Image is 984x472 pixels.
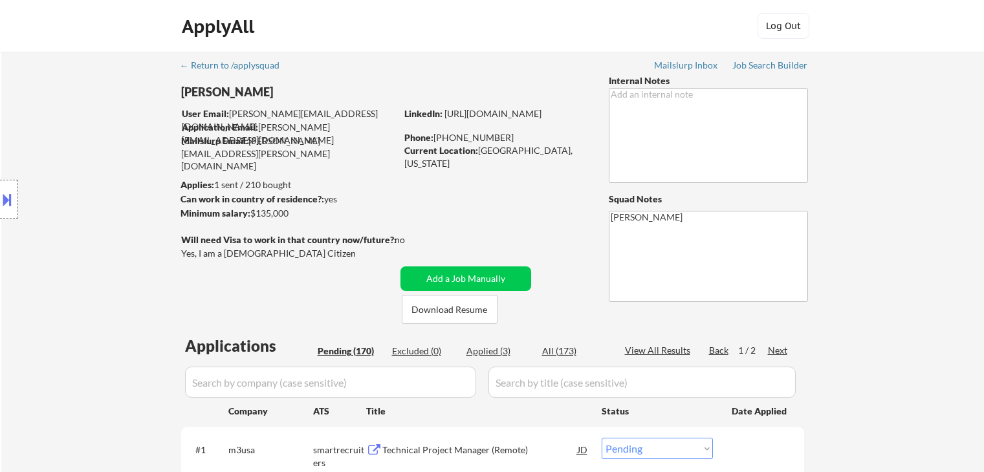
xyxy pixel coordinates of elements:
div: $135,000 [180,207,396,220]
div: Yes, I am a [DEMOGRAPHIC_DATA] Citizen [181,247,400,260]
a: ← Return to /applysquad [180,60,292,73]
div: Excluded (0) [392,345,457,358]
div: yes [180,193,392,206]
div: [PERSON_NAME][EMAIL_ADDRESS][DOMAIN_NAME] [182,121,396,146]
div: [PERSON_NAME][EMAIL_ADDRESS][DOMAIN_NAME] [182,107,396,133]
a: Job Search Builder [732,60,808,73]
div: Technical Project Manager (Remote) [382,444,578,456]
div: no [395,233,432,246]
input: Search by title (case sensitive) [488,367,796,398]
a: [URL][DOMAIN_NAME] [444,108,541,119]
div: m3usa [228,444,313,456]
div: Date Applied [732,405,789,418]
div: Applications [185,338,313,354]
button: Download Resume [402,295,497,324]
div: Internal Notes [609,74,808,87]
div: Back [709,344,730,357]
div: Title [366,405,589,418]
strong: Current Location: [404,145,478,156]
div: [PERSON_NAME][EMAIL_ADDRESS][PERSON_NAME][DOMAIN_NAME] [181,134,396,173]
div: Squad Notes [609,193,808,206]
div: All (173) [542,345,607,358]
strong: LinkedIn: [404,108,443,119]
div: ApplyAll [182,16,258,38]
div: Applied (3) [466,345,531,358]
div: [GEOGRAPHIC_DATA], [US_STATE] [404,144,587,169]
div: Mailslurp Inbox [654,61,719,70]
div: 1 / 2 [738,344,768,357]
div: 1 sent / 210 bought [180,178,396,191]
div: #1 [195,444,218,456]
div: View All Results [625,344,694,357]
div: smartrecruiters [313,444,366,469]
div: Next [768,344,789,357]
strong: Will need Visa to work in that country now/future?: [181,234,397,245]
strong: Can work in country of residence?: [180,193,324,204]
div: ← Return to /applysquad [180,61,292,70]
button: Log Out [758,13,809,39]
a: Mailslurp Inbox [654,60,719,73]
div: JD [576,438,589,461]
div: [PERSON_NAME] [181,84,447,100]
strong: Phone: [404,132,433,143]
div: Status [602,399,713,422]
input: Search by company (case sensitive) [185,367,476,398]
div: Job Search Builder [732,61,808,70]
button: Add a Job Manually [400,266,531,291]
div: [PHONE_NUMBER] [404,131,587,144]
div: ATS [313,405,366,418]
div: Company [228,405,313,418]
div: Pending (170) [318,345,382,358]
